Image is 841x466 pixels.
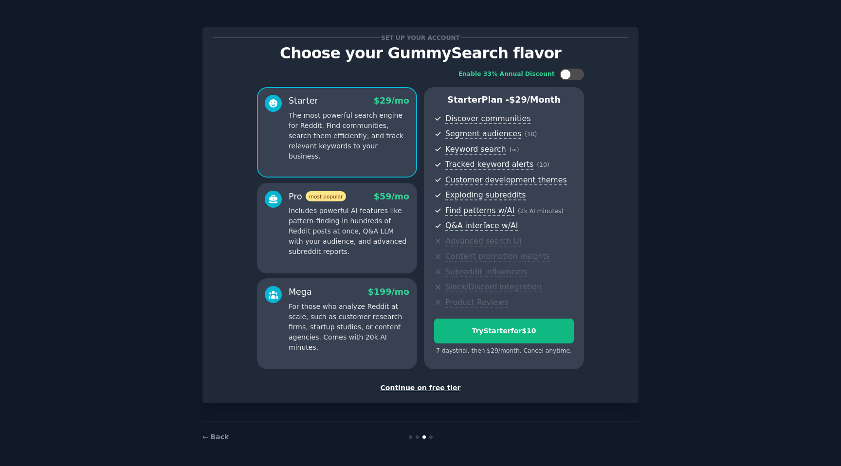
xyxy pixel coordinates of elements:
p: Includes powerful AI features like pattern-finding in hundreds of Reddit posts at once, Q&A LLM w... [289,206,409,257]
span: Subreddit influencers [445,267,527,277]
span: Customer development themes [445,175,567,185]
span: ( 10 ) [537,161,549,168]
span: Product Reviews [445,298,508,308]
span: Advanced search UI [445,236,521,247]
span: Set up your account [380,33,462,43]
div: Pro [289,191,346,203]
span: Tracked keyword alerts [445,160,533,170]
span: Content promotion insights [445,251,550,262]
button: TryStarterfor$10 [434,319,574,343]
a: ← Back [202,433,229,441]
span: Slack/Discord integration [445,282,542,292]
div: Try Starter for $10 [435,326,573,336]
p: Starter Plan - [434,94,574,106]
div: Mega [289,286,312,298]
p: Choose your GummySearch flavor [213,45,628,62]
div: Continue on free tier [213,383,628,393]
p: For those who analyze Reddit at scale, such as customer research firms, startup studios, or conte... [289,302,409,353]
div: 7 days trial, then $ 29 /month . Cancel anytime. [434,347,574,356]
span: most popular [306,191,347,201]
span: ( ∞ ) [510,146,519,153]
p: The most powerful search engine for Reddit. Find communities, search them efficiently, and track ... [289,110,409,161]
span: ( 2k AI minutes ) [518,208,564,215]
span: $ 29 /month [509,95,561,105]
span: ( 10 ) [525,131,537,138]
span: Q&A interface w/AI [445,221,518,231]
span: Keyword search [445,144,506,155]
span: $ 29 /mo [374,96,409,106]
span: Discover communities [445,114,530,124]
span: Find patterns w/AI [445,206,514,216]
span: $ 59 /mo [374,192,409,201]
span: Segment audiences [445,129,521,139]
span: Exploding subreddits [445,190,526,200]
div: Starter [289,95,318,107]
div: Enable 33% Annual Discount [458,70,555,79]
span: $ 199 /mo [368,287,409,297]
